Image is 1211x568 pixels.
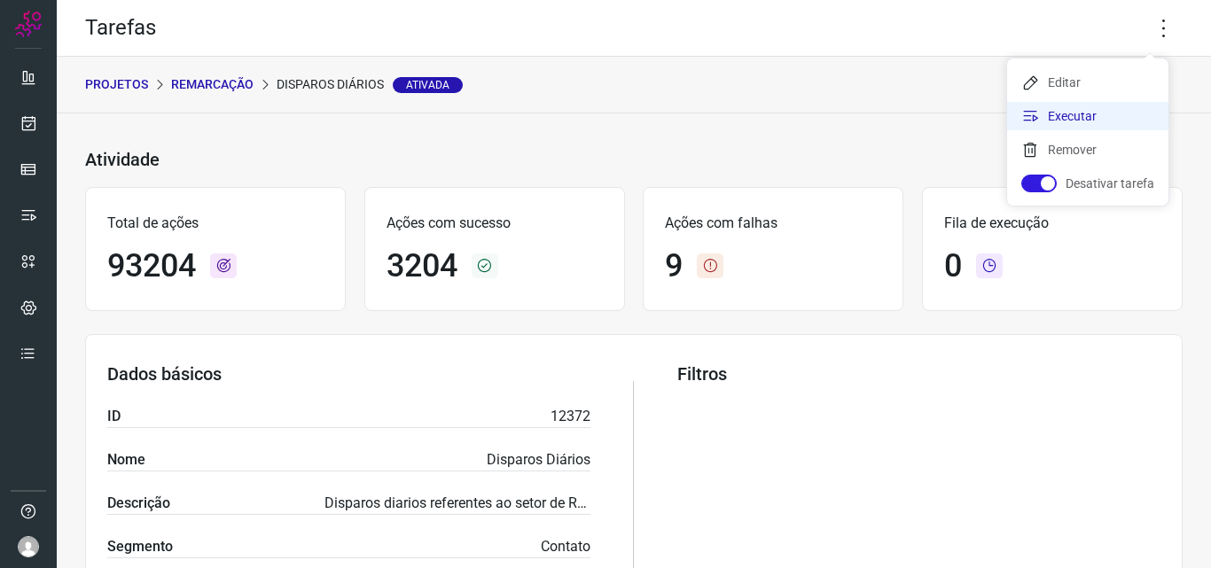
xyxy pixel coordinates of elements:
[107,247,196,285] h1: 93204
[944,247,962,285] h1: 0
[665,247,683,285] h1: 9
[1007,68,1168,97] li: Editar
[15,11,42,37] img: Logo
[1007,169,1168,198] li: Desativar tarefa
[1007,102,1168,130] li: Executar
[85,149,160,170] h3: Atividade
[107,363,590,385] h3: Dados básicos
[324,493,590,514] p: Disparos diarios referentes ao setor de Remacação
[387,247,457,285] h1: 3204
[85,15,156,41] h2: Tarefas
[107,449,145,471] label: Nome
[387,213,603,234] p: Ações com sucesso
[277,75,463,94] p: Disparos Diários
[18,536,39,557] img: avatar-user-boy.jpg
[541,536,590,557] p: Contato
[107,213,324,234] p: Total de ações
[487,449,590,471] p: Disparos Diários
[107,406,121,427] label: ID
[665,213,881,234] p: Ações com falhas
[1007,136,1168,164] li: Remover
[551,406,590,427] p: 12372
[677,363,1160,385] h3: Filtros
[85,75,148,94] p: PROJETOS
[107,536,173,557] label: Segmento
[393,77,463,93] span: Ativada
[171,75,254,94] p: Remarcação
[107,493,170,514] label: Descrição
[944,213,1160,234] p: Fila de execução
